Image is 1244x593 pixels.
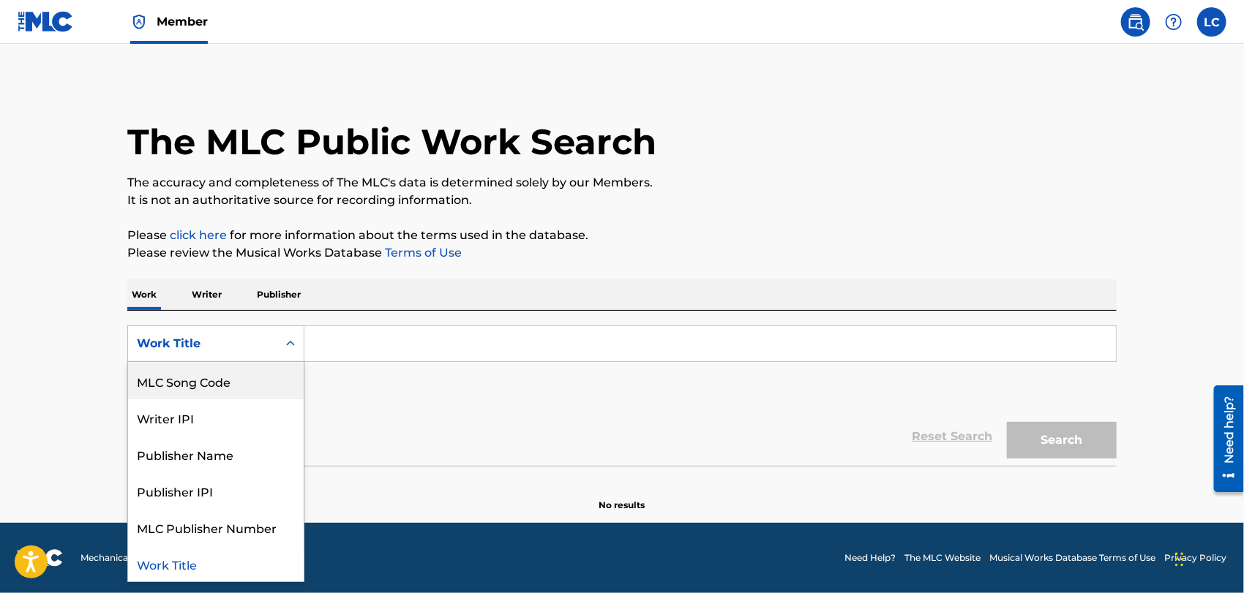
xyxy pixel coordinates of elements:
[1121,7,1150,37] a: Public Search
[904,551,981,564] a: The MLC Website
[252,279,305,310] p: Publisher
[127,227,1117,244] p: Please for more information about the terms used in the database.
[1164,551,1226,564] a: Privacy Policy
[1171,523,1244,593] iframe: Chat Widget
[382,246,462,260] a: Terms of Use
[844,551,896,564] a: Need Help?
[599,481,645,512] p: No results
[127,174,1117,192] p: The accuracy and completeness of The MLC's data is determined solely by our Members.
[127,325,1117,466] form: Search Form
[1159,7,1188,37] div: Help
[137,335,269,352] div: Work Title
[989,551,1155,564] a: Musical Works Database Terms of Use
[127,244,1117,262] p: Please review the Musical Works Database
[1203,379,1244,497] iframe: Resource Center
[18,11,74,32] img: MLC Logo
[1127,13,1144,31] img: search
[187,279,226,310] p: Writer
[128,509,304,545] div: MLC Publisher Number
[18,549,63,567] img: logo
[128,363,304,399] div: MLC Song Code
[80,551,250,564] span: Mechanical Licensing Collective © 2025
[1197,7,1226,37] div: User Menu
[170,228,227,242] a: click here
[157,13,208,30] span: Member
[1165,13,1183,31] img: help
[1175,537,1184,581] div: Drag
[128,436,304,472] div: Publisher Name
[127,192,1117,209] p: It is not an authoritative source for recording information.
[128,472,304,509] div: Publisher IPI
[128,545,304,582] div: Work Title
[130,13,148,31] img: Top Rightsholder
[128,399,304,436] div: Writer IPI
[127,120,656,164] h1: The MLC Public Work Search
[127,279,161,310] p: Work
